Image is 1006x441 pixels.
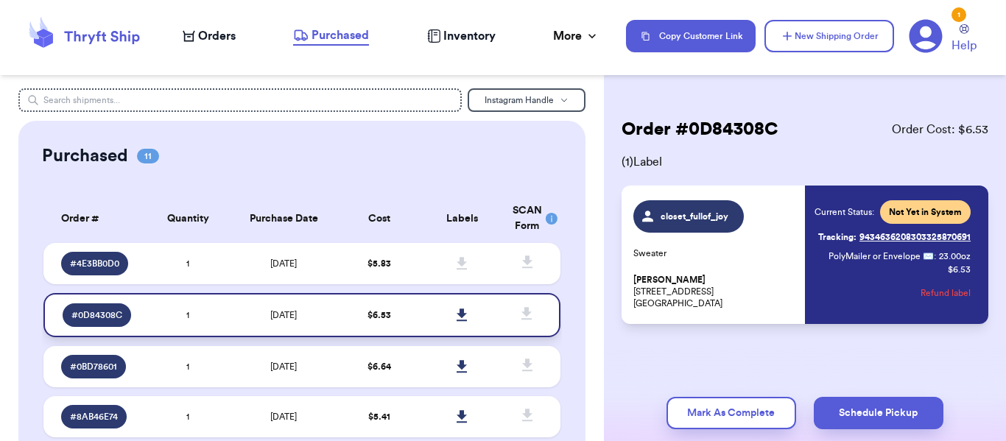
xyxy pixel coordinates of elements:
input: Search shipments... [18,88,462,112]
button: Mark As Complete [666,397,796,429]
span: $ 6.53 [367,311,391,320]
th: Order # [43,194,147,243]
th: Labels [421,194,503,243]
span: 11 [137,149,159,163]
th: Cost [338,194,421,243]
span: ( 1 ) Label [622,153,988,171]
span: : [934,250,936,262]
a: Inventory [427,27,496,45]
div: More [553,27,599,45]
span: PolyMailer or Envelope ✉️ [829,252,934,261]
a: 1 [909,19,943,53]
span: Help [952,37,977,54]
span: [DATE] [270,412,297,421]
p: $ 6.53 [948,264,971,275]
button: Copy Customer Link [626,20,756,52]
h2: Purchased [42,144,128,168]
a: Help [952,24,977,54]
span: closet_fullof_joy [660,211,730,222]
p: Sweater [633,247,796,259]
span: Instagram Handle [485,96,554,105]
span: # 8AB46E74 [70,411,118,423]
div: SCAN Form [513,203,543,234]
span: # 0D84308C [71,309,122,321]
span: [DATE] [270,311,297,320]
span: 1 [186,362,189,371]
button: Schedule Pickup [814,397,943,429]
th: Quantity [147,194,229,243]
span: # 0BD78601 [70,361,117,373]
div: 1 [952,7,966,22]
span: Not Yet in System [889,206,962,218]
span: 1 [186,412,189,421]
span: Current Status: [815,206,874,218]
span: Inventory [443,27,496,45]
span: Order Cost: $ 6.53 [892,121,988,138]
span: 23.00 oz [939,250,971,262]
span: $ 5.41 [368,412,390,421]
a: Purchased [293,27,369,46]
span: $ 5.83 [367,259,391,268]
th: Purchase Date [229,194,338,243]
button: Refund label [921,277,971,309]
span: [DATE] [270,259,297,268]
span: 1 [186,311,189,320]
span: [PERSON_NAME] [633,275,706,286]
button: Instagram Handle [468,88,585,112]
span: $ 6.64 [367,362,391,371]
h2: Order # 0D84308C [622,118,778,141]
a: Orders [183,27,236,45]
span: # 4E3BB0D0 [70,258,119,269]
span: Orders [198,27,236,45]
span: [DATE] [270,362,297,371]
span: Purchased [312,27,369,44]
span: Tracking: [818,231,856,243]
p: [STREET_ADDRESS] [GEOGRAPHIC_DATA] [633,274,796,309]
a: Tracking:9434636208303325870691 [818,225,971,249]
span: 1 [186,259,189,268]
button: New Shipping Order [764,20,894,52]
